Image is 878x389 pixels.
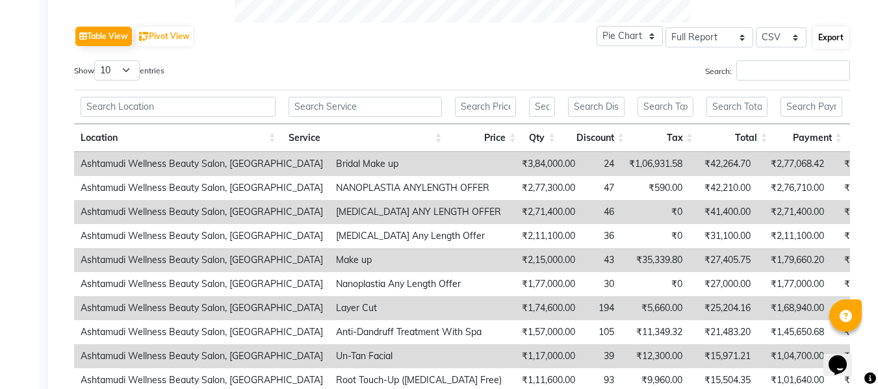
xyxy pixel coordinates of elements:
[757,176,831,200] td: ₹2,76,710.00
[329,176,508,200] td: NANOPLASTIA ANYLENGTH OFFER
[74,124,282,152] th: Location: activate to sort column ascending
[289,97,442,117] input: Search Service
[774,124,849,152] th: Payment: activate to sort column ascending
[329,272,508,296] td: Nanoplastia Any Length Offer
[523,124,562,152] th: Qty: activate to sort column ascending
[508,272,582,296] td: ₹1,77,000.00
[74,176,329,200] td: Ashtamudi Wellness Beauty Salon, [GEOGRAPHIC_DATA]
[757,152,831,176] td: ₹2,77,068.42
[74,248,329,272] td: Ashtamudi Wellness Beauty Salon, [GEOGRAPHIC_DATA]
[74,272,329,296] td: Ashtamudi Wellness Beauty Salon, [GEOGRAPHIC_DATA]
[74,320,329,344] td: Ashtamudi Wellness Beauty Salon, [GEOGRAPHIC_DATA]
[329,344,508,368] td: Un-Tan Facial
[621,152,689,176] td: ₹1,06,931.58
[582,224,621,248] td: 36
[582,320,621,344] td: 105
[329,320,508,344] td: Anti-Dandruff Treatment With Spa
[136,27,193,46] button: Pivot View
[81,97,276,117] input: Search Location
[74,224,329,248] td: Ashtamudi Wellness Beauty Salon, [GEOGRAPHIC_DATA]
[689,272,757,296] td: ₹27,000.00
[508,344,582,368] td: ₹1,17,000.00
[689,152,757,176] td: ₹42,264.70
[813,27,849,49] button: Export
[582,344,621,368] td: 39
[757,320,831,344] td: ₹1,45,650.68
[582,296,621,320] td: 194
[689,296,757,320] td: ₹25,204.16
[508,152,582,176] td: ₹3,84,000.00
[621,296,689,320] td: ₹5,660.00
[631,124,700,152] th: Tax: activate to sort column ascending
[582,152,621,176] td: 24
[282,124,448,152] th: Service: activate to sort column ascending
[139,32,149,42] img: pivot.png
[329,248,508,272] td: Make up
[562,124,630,152] th: Discount: activate to sort column ascending
[689,176,757,200] td: ₹42,210.00
[638,97,693,117] input: Search Tax
[329,224,508,248] td: [MEDICAL_DATA] Any Length Offer
[508,248,582,272] td: ₹2,15,000.00
[74,152,329,176] td: Ashtamudi Wellness Beauty Salon, [GEOGRAPHIC_DATA]
[582,200,621,224] td: 46
[621,248,689,272] td: ₹35,339.80
[329,152,508,176] td: Bridal Make up
[757,200,831,224] td: ₹2,71,400.00
[568,97,624,117] input: Search Discount
[529,97,555,117] input: Search Qty
[689,344,757,368] td: ₹15,971.21
[75,27,132,46] button: Table View
[508,224,582,248] td: ₹2,11,100.00
[74,296,329,320] td: Ashtamudi Wellness Beauty Salon, [GEOGRAPHIC_DATA]
[582,248,621,272] td: 43
[689,248,757,272] td: ₹27,405.75
[689,320,757,344] td: ₹21,483.20
[757,248,831,272] td: ₹1,79,660.20
[74,60,164,81] label: Show entries
[689,224,757,248] td: ₹31,100.00
[621,344,689,368] td: ₹12,300.00
[508,200,582,224] td: ₹2,71,400.00
[621,320,689,344] td: ₹11,349.32
[757,344,831,368] td: ₹1,04,700.00
[621,200,689,224] td: ₹0
[689,200,757,224] td: ₹41,400.00
[508,320,582,344] td: ₹1,57,000.00
[736,60,850,81] input: Search:
[508,176,582,200] td: ₹2,77,300.00
[582,272,621,296] td: 30
[705,60,850,81] label: Search:
[757,224,831,248] td: ₹2,11,100.00
[621,224,689,248] td: ₹0
[455,97,516,117] input: Search Price
[781,97,842,117] input: Search Payment
[94,60,140,81] select: Showentries
[621,272,689,296] td: ₹0
[74,344,329,368] td: Ashtamudi Wellness Beauty Salon, [GEOGRAPHIC_DATA]
[329,200,508,224] td: [MEDICAL_DATA] ANY LENGTH OFFER
[448,124,523,152] th: Price: activate to sort column ascending
[706,97,768,117] input: Search Total
[74,200,329,224] td: Ashtamudi Wellness Beauty Salon, [GEOGRAPHIC_DATA]
[621,176,689,200] td: ₹590.00
[823,337,865,376] iframe: chat widget
[329,296,508,320] td: Layer Cut
[757,296,831,320] td: ₹1,68,940.00
[582,176,621,200] td: 47
[700,124,774,152] th: Total: activate to sort column ascending
[757,272,831,296] td: ₹1,77,000.00
[508,296,582,320] td: ₹1,74,600.00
